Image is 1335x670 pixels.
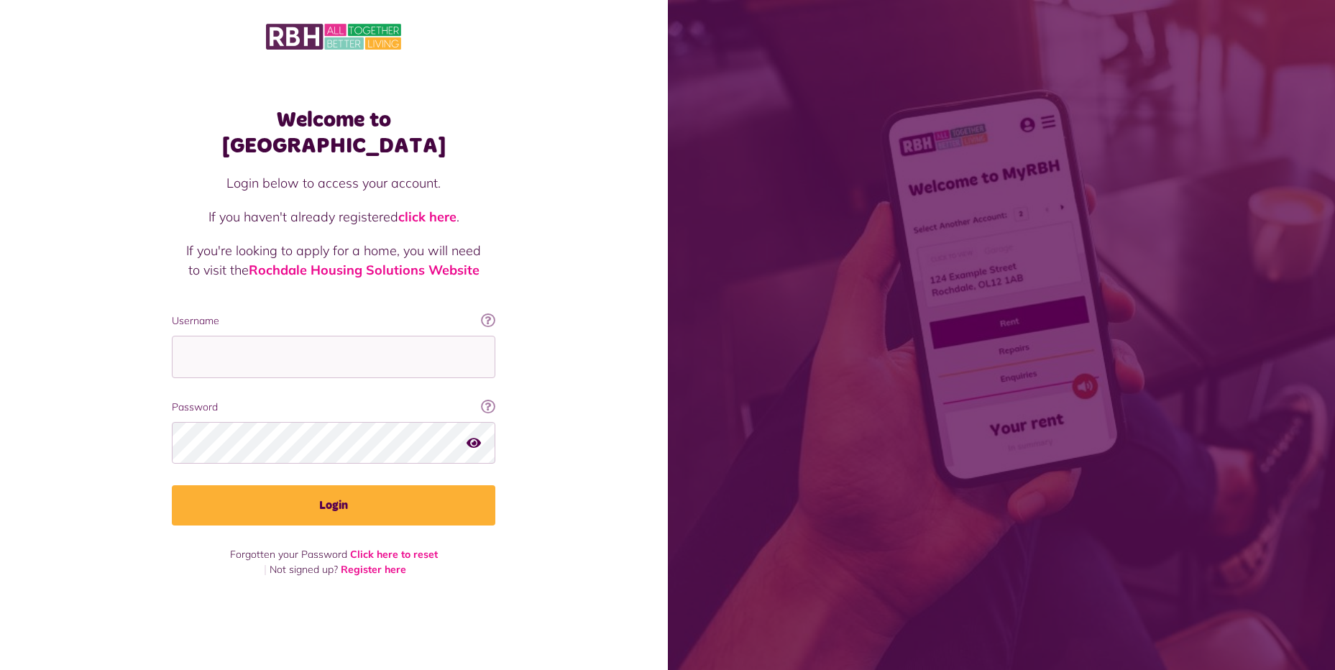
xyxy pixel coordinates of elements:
[398,208,457,225] a: click here
[249,262,480,278] a: Rochdale Housing Solutions Website
[266,22,401,52] img: MyRBH
[172,313,495,329] label: Username
[341,563,406,576] a: Register here
[230,548,347,561] span: Forgotten your Password
[172,485,495,526] button: Login
[186,241,481,280] p: If you're looking to apply for a home, you will need to visit the
[172,107,495,159] h1: Welcome to [GEOGRAPHIC_DATA]
[186,207,481,226] p: If you haven't already registered .
[172,400,495,415] label: Password
[186,173,481,193] p: Login below to access your account.
[270,563,338,576] span: Not signed up?
[350,548,438,561] a: Click here to reset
